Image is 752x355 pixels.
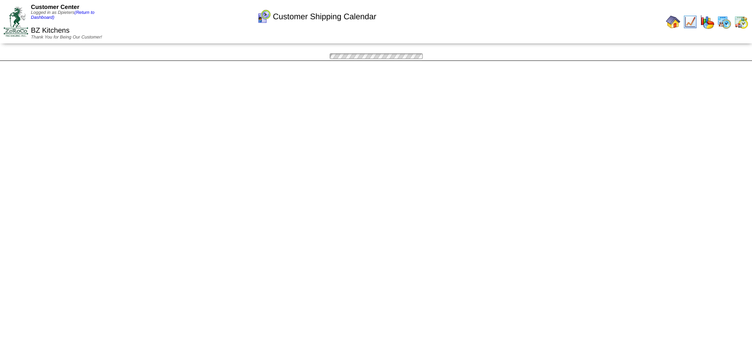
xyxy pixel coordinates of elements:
img: graph.gif [700,15,714,29]
a: (Return to Dashboard) [31,10,95,20]
img: calendarprod.gif [717,15,731,29]
span: BZ Kitchens [31,27,69,34]
img: calendarinout.gif [734,15,748,29]
img: loading [327,52,425,60]
span: Customer Shipping Calendar [273,12,376,21]
span: Customer Center [31,4,79,10]
img: calendarcustomer.gif [257,9,271,24]
img: home.gif [666,15,680,29]
img: line_graph.gif [683,15,697,29]
img: ZoRoCo_Logo(Green%26Foil)%20jpg.webp [4,7,28,37]
span: Logged in as Dpieters [31,10,95,20]
span: Thank You for Being Our Customer! [31,35,102,40]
